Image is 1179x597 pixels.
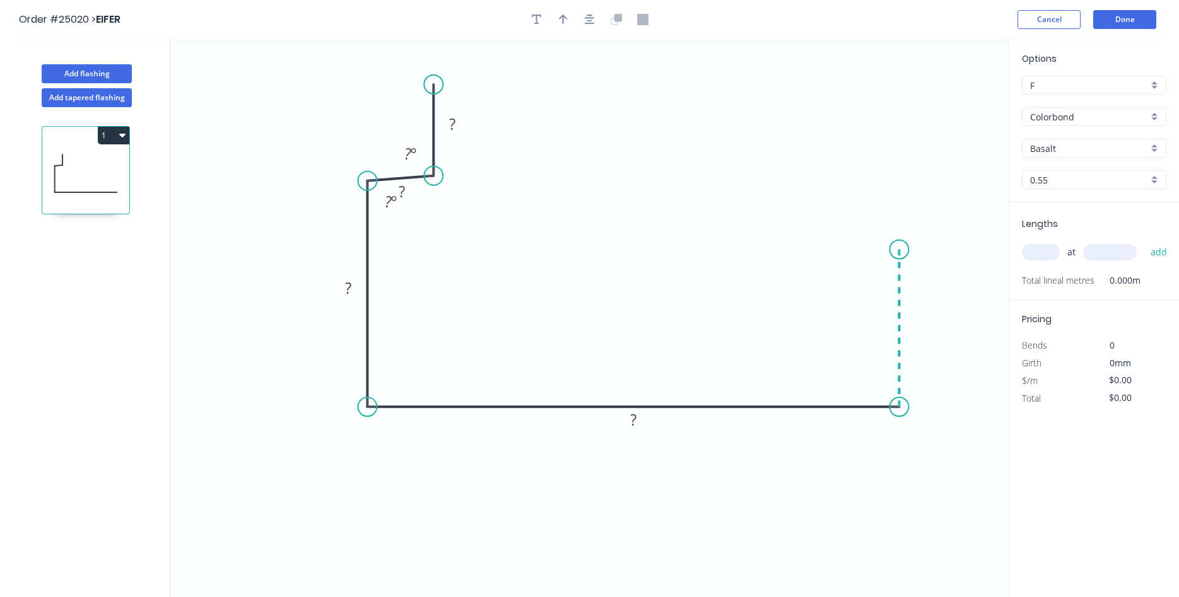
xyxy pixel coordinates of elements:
span: $/m [1022,374,1038,386]
tspan: ? [630,409,636,430]
span: 0.000m [1094,272,1141,289]
span: at [1067,243,1076,261]
span: Pricing [1022,313,1052,325]
span: Total [1022,392,1041,404]
span: EIFER [96,12,120,26]
button: Done [1093,10,1156,29]
button: 1 [98,127,129,144]
span: Girth [1022,357,1041,369]
tspan: ? [385,191,392,212]
span: Total lineal metres [1022,272,1094,289]
button: Add flashing [42,64,132,83]
input: Price level [1030,79,1148,92]
tspan: ? [345,277,351,298]
span: Options [1022,52,1057,65]
tspan: ? [399,181,405,202]
tspan: ? [404,143,411,164]
span: Order #25020 > [19,12,96,26]
tspan: ? [449,113,455,134]
tspan: º [411,143,416,164]
svg: 0 [170,39,1009,597]
input: Colour [1030,142,1148,155]
span: Lengths [1022,217,1058,230]
button: Cancel [1018,10,1081,29]
span: 0mm [1110,357,1131,369]
span: Bends [1022,339,1047,351]
input: Thickness [1030,173,1148,187]
tspan: º [391,191,397,212]
span: 0 [1110,339,1115,351]
input: Material [1030,110,1148,124]
button: Add tapered flashing [42,88,132,107]
button: add [1144,241,1174,263]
